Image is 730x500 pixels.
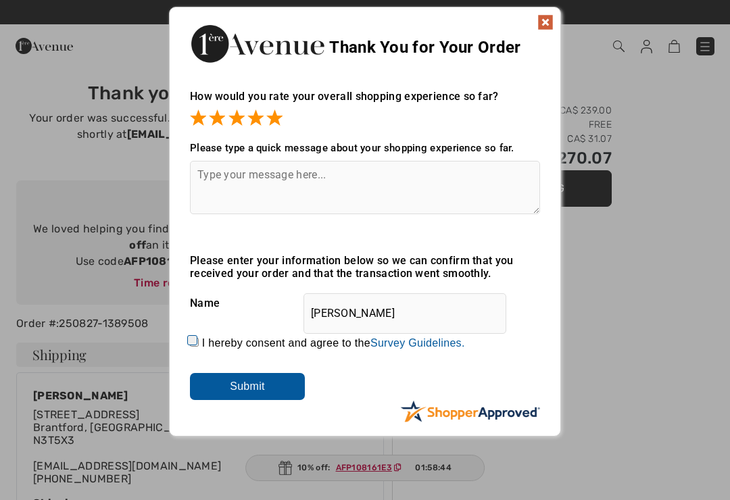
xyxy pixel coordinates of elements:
[190,254,540,280] div: Please enter your information below so we can confirm that you received your order and that the t...
[370,337,465,349] a: Survey Guidelines.
[190,21,325,66] img: Thank You for Your Order
[329,38,520,57] span: Thank You for Your Order
[190,373,305,400] input: Submit
[202,337,465,349] label: I hereby consent and agree to the
[190,76,540,128] div: How would you rate your overall shopping experience so far?
[537,14,554,30] img: x
[190,286,540,320] div: Name
[190,142,540,154] div: Please type a quick message about your shopping experience so far.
